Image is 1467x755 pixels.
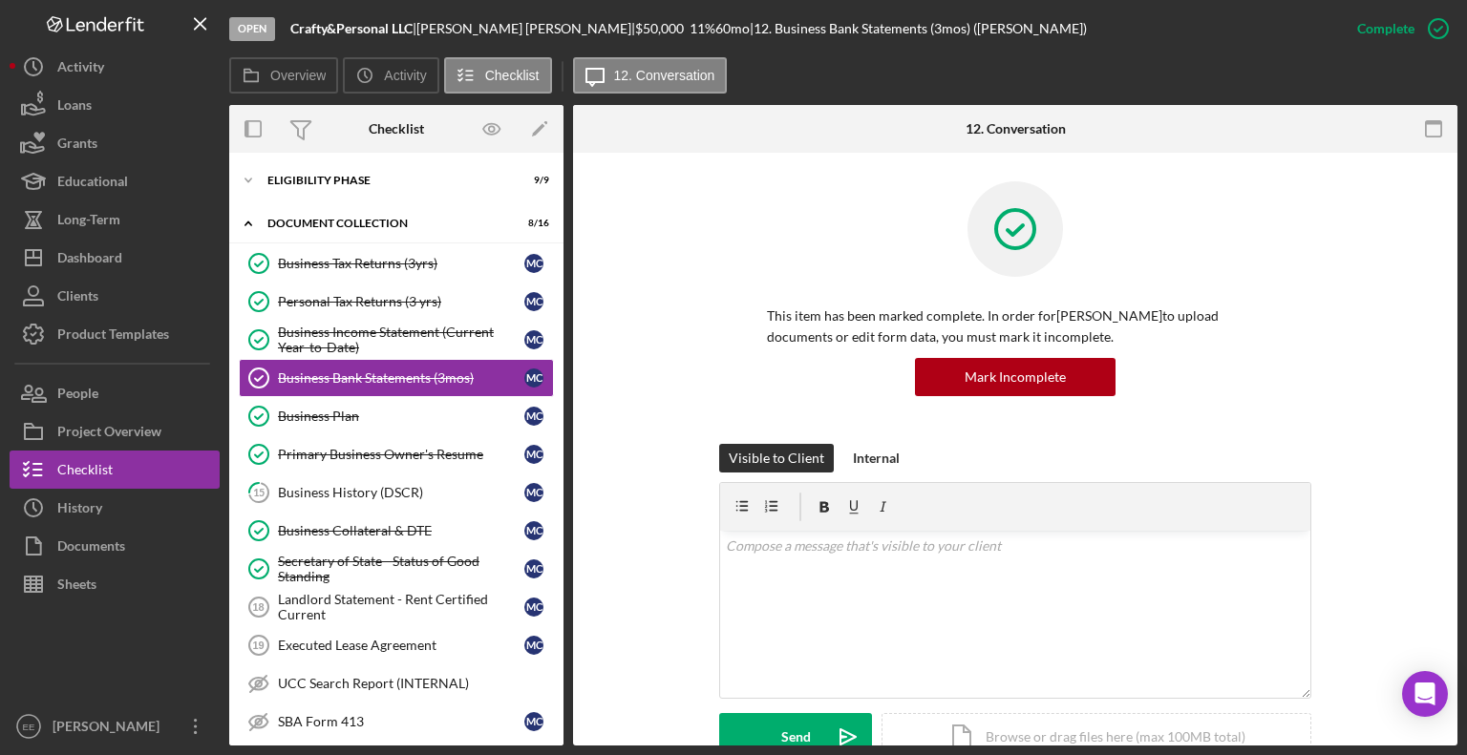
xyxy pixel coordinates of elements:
[485,68,540,83] label: Checklist
[10,451,220,489] button: Checklist
[23,722,35,732] text: EE
[10,565,220,603] button: Sheets
[239,588,554,626] a: 18Landlord Statement - Rent Certified CurrentMC
[239,626,554,664] a: 19Executed Lease AgreementMC
[10,124,220,162] button: Grants
[843,444,909,472] button: Internal
[524,559,543,578] div: M C
[278,554,524,584] div: Secretary of State - Status of Good Standing
[690,21,715,36] div: 11 %
[278,485,524,500] div: Business History (DSCR)
[270,68,326,83] label: Overview
[719,444,834,472] button: Visible to Client
[57,162,128,205] div: Educational
[10,86,220,124] button: Loans
[635,20,684,36] span: $50,000
[239,550,554,588] a: Secretary of State - Status of Good StandingMC
[524,483,543,502] div: M C
[278,370,524,386] div: Business Bank Statements (3mos)
[278,447,524,462] div: Primary Business Owner's Resume
[278,676,553,691] div: UCC Search Report (INTERNAL)
[229,57,338,94] button: Overview
[290,20,413,36] b: Crafty&Personal LLC
[48,707,172,750] div: [PERSON_NAME]
[965,358,1066,396] div: Mark Incomplete
[10,707,220,745] button: EE[PERSON_NAME]
[239,473,554,512] a: 15Business History (DSCR)MC
[252,601,264,613] tspan: 18
[10,527,220,565] button: Documents
[729,444,824,472] div: Visible to Client
[253,486,265,498] tspan: 15
[57,565,96,608] div: Sheets
[239,664,554,703] a: UCC Search Report (INTERNAL)
[290,21,416,36] div: |
[10,48,220,86] button: Activity
[10,315,220,353] button: Product Templates
[57,124,97,167] div: Grants
[239,244,554,283] a: Business Tax Returns (3yrs)MC
[57,451,113,493] div: Checklist
[767,305,1264,348] p: This item has been marked complete. In order for [PERSON_NAME] to upload documents or edit form d...
[343,57,438,94] button: Activity
[57,239,122,282] div: Dashboard
[278,294,524,309] div: Personal Tax Returns (3 yrs)
[267,218,501,229] div: Document Collection
[515,175,549,186] div: 9 / 9
[278,409,524,424] div: Business Plan
[524,598,543,617] div: M C
[384,68,426,83] label: Activity
[524,521,543,540] div: M C
[278,592,524,622] div: Landlord Statement - Rent Certified Current
[524,330,543,349] div: M C
[10,200,220,239] button: Long-Term
[239,397,554,435] a: Business PlanMC
[1402,671,1448,717] div: Open Intercom Messenger
[252,640,264,651] tspan: 19
[750,21,1087,36] div: | 12. Business Bank Statements (3mos) ([PERSON_NAME])
[573,57,728,94] button: 12. Conversation
[239,512,554,550] a: Business Collateral & DTEMC
[524,292,543,311] div: M C
[267,175,501,186] div: Eligibility Phase
[915,358,1116,396] button: Mark Incomplete
[10,239,220,277] button: Dashboard
[524,445,543,464] div: M C
[1357,10,1414,48] div: Complete
[239,321,554,359] a: Business Income Statement (Current Year-to-Date)MC
[57,200,120,243] div: Long-Term
[524,712,543,731] div: M C
[229,17,275,41] div: Open
[239,435,554,473] a: Primary Business Owner's ResumeMC
[524,368,543,388] div: M C
[278,256,524,271] div: Business Tax Returns (3yrs)
[853,444,900,472] div: Internal
[614,68,715,83] label: 12. Conversation
[57,412,161,455] div: Project Overview
[10,374,220,412] button: People
[278,638,524,653] div: Executed Lease Agreement
[57,48,104,91] div: Activity
[1338,10,1457,48] button: Complete
[239,283,554,321] a: Personal Tax Returns (3 yrs)MC
[239,703,554,741] a: SBA Form 413MC
[10,489,220,527] button: History
[57,489,102,532] div: History
[57,374,98,417] div: People
[10,277,220,315] button: Clients
[10,412,220,451] button: Project Overview
[524,407,543,426] div: M C
[369,121,424,136] div: Checklist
